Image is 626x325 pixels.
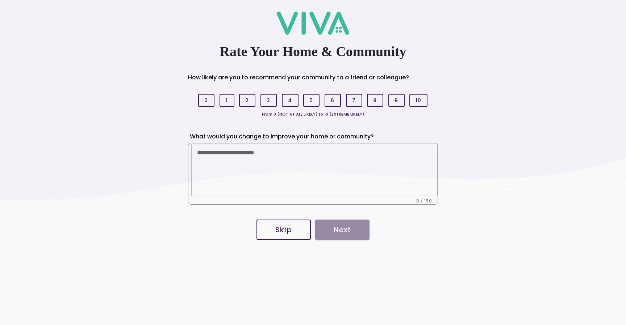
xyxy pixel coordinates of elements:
[346,94,362,107] ion-button: 7
[188,73,409,82] ion-text: How likely are you to recommend your community to a friend or colleague?
[220,43,406,59] ion-text: Rate Your Home & Community
[256,220,311,240] ion-button: Skip
[190,132,374,141] ion-text: What would you change to improve your home or community?
[260,94,277,107] ion-button: 3
[239,94,255,107] ion-button: 2
[410,198,432,204] div: 0 / 150
[409,94,427,107] ion-button: 10
[220,94,234,107] ion-button: 1
[256,218,311,241] a: Skip
[282,94,299,107] ion-button: 4
[198,94,214,107] ion-button: 0
[262,112,364,117] ion-text: From 0 (NOT AT ALL LIKELY) to 10 (EXTREME LIKELY)
[303,94,320,107] ion-button: 5
[325,94,341,107] ion-button: 6
[388,94,405,107] ion-button: 9
[367,94,383,107] ion-button: 8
